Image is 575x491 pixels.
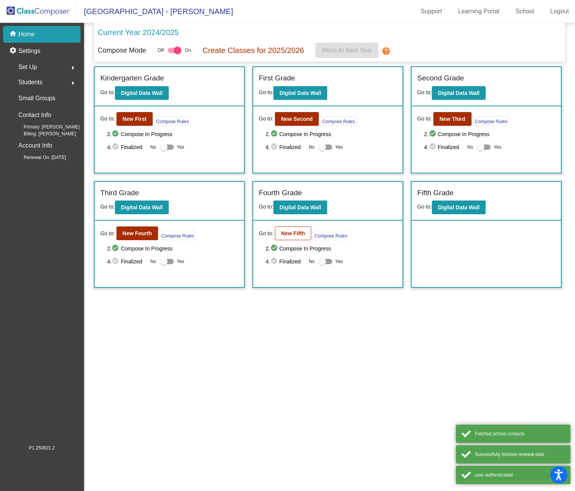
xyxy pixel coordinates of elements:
[18,110,51,120] p: Contact Info
[154,116,191,126] button: Compose Rules
[417,89,432,95] span: Go to:
[177,257,184,266] span: Yes
[309,144,315,151] span: No
[9,47,18,56] mat-icon: settings
[259,115,273,123] span: Go to:
[177,143,184,152] span: Yes
[116,226,158,240] button: New Fourth
[100,115,115,123] span: Go to:
[185,47,191,54] span: On
[259,204,273,210] span: Go to:
[424,143,464,152] span: 4. Finalized
[100,89,115,95] span: Go to:
[107,244,238,253] span: 2. Compose In Progress
[259,229,273,237] span: Go to:
[273,201,327,214] button: Digital Data Wall
[475,430,565,437] div: Fetched school contacts
[279,90,321,96] b: Digital Data Wall
[270,257,279,266] mat-icon: check_circle
[309,258,315,265] span: No
[98,45,146,56] p: Compose Mode
[544,5,575,18] a: Logout
[18,62,37,72] span: Set Up
[315,43,378,58] button: Move to Next Year
[417,204,432,210] span: Go to:
[266,143,305,152] span: 4. Finalized
[335,257,343,266] span: Yes
[18,47,40,56] p: Settings
[313,231,349,240] button: Compose Rules
[429,130,438,139] mat-icon: check_circle
[107,143,147,152] span: 4. Finalized
[160,231,196,240] button: Compose Rules
[259,73,295,84] label: First Grade
[417,115,432,123] span: Go to:
[100,229,115,237] span: Go to:
[203,45,304,56] p: Create Classes for 2025/2026
[467,144,473,151] span: No
[424,130,555,139] span: 2. Compose In Progress
[116,112,153,126] button: New First
[107,257,147,266] span: 4. Finalized
[123,116,147,122] b: New First
[121,204,163,210] b: Digital Data Wall
[509,5,540,18] a: School
[475,451,565,458] div: Successfully fetched renewal date
[275,112,319,126] button: New Second
[111,143,121,152] mat-icon: check_circle
[335,143,343,152] span: Yes
[452,5,506,18] a: Learning Portal
[111,244,121,253] mat-icon: check_circle
[417,73,464,84] label: Second Grade
[107,130,238,139] span: 2. Compose In Progress
[266,257,305,266] span: 4. Finalized
[279,204,321,210] b: Digital Data Wall
[115,201,169,214] button: Digital Data Wall
[18,140,52,151] p: Account Info
[266,130,397,139] span: 2. Compose In Progress
[270,244,279,253] mat-icon: check_circle
[98,27,179,38] p: Current Year 2024/2025
[158,47,164,54] span: Off
[259,188,302,199] label: Fourth Grade
[150,258,156,265] span: No
[439,116,465,122] b: New Third
[322,47,372,53] span: Move to Next Year
[100,73,164,84] label: Kindergarten Grade
[11,154,66,161] span: Renewal On: [DATE]
[121,90,163,96] b: Digital Data Wall
[100,188,139,199] label: Third Grade
[275,226,311,240] button: New Fifth
[273,86,327,100] button: Digital Data Wall
[18,30,35,39] p: Home
[281,230,305,236] b: New Fifth
[18,93,55,104] p: Small Groups
[429,143,438,152] mat-icon: check_circle
[123,230,152,236] b: New Fourth
[76,5,233,18] span: [GEOGRAPHIC_DATA] - [PERSON_NAME]
[111,130,121,139] mat-icon: check_circle
[115,86,169,100] button: Digital Data Wall
[438,90,480,96] b: Digital Data Wall
[494,143,501,152] span: Yes
[270,130,279,139] mat-icon: check_circle
[432,86,486,100] button: Digital Data Wall
[438,204,480,210] b: Digital Data Wall
[68,63,78,72] mat-icon: arrow_right
[415,5,448,18] a: Support
[433,112,472,126] button: New Third
[270,143,279,152] mat-icon: check_circle
[432,201,486,214] button: Digital Data Wall
[9,30,18,39] mat-icon: home
[18,77,42,88] span: Students
[266,244,397,253] span: 2. Compose In Progress
[259,89,273,95] span: Go to:
[473,116,509,126] button: Compose Rules
[68,79,78,88] mat-icon: arrow_right
[417,188,454,199] label: Fifth Grade
[320,116,357,126] button: Compose Rules
[100,204,115,210] span: Go to:
[150,144,156,151] span: No
[11,124,80,130] span: Primary: [PERSON_NAME]
[11,130,76,137] span: Billing: [PERSON_NAME]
